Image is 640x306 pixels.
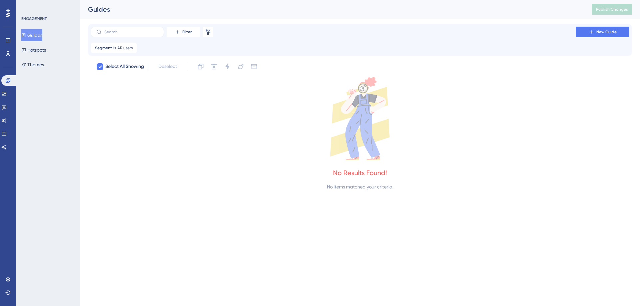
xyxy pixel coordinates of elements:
[21,16,47,21] div: ENGAGEMENT
[152,61,183,73] button: Deselect
[576,27,629,37] button: New Guide
[21,44,46,56] button: Hotspots
[333,168,387,177] div: No Results Found!
[88,5,575,14] div: Guides
[105,63,144,71] span: Select All Showing
[327,183,393,191] div: No items matched your criteria.
[596,7,628,12] span: Publish Changes
[158,63,177,71] span: Deselect
[592,4,632,15] button: Publish Changes
[113,45,116,51] span: is
[182,29,192,35] span: Filter
[117,45,133,51] span: AR users
[95,45,112,51] span: Segment
[21,29,42,41] button: Guides
[104,30,158,34] input: Search
[596,29,617,35] span: New Guide
[21,59,44,71] button: Themes
[167,27,200,37] button: Filter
